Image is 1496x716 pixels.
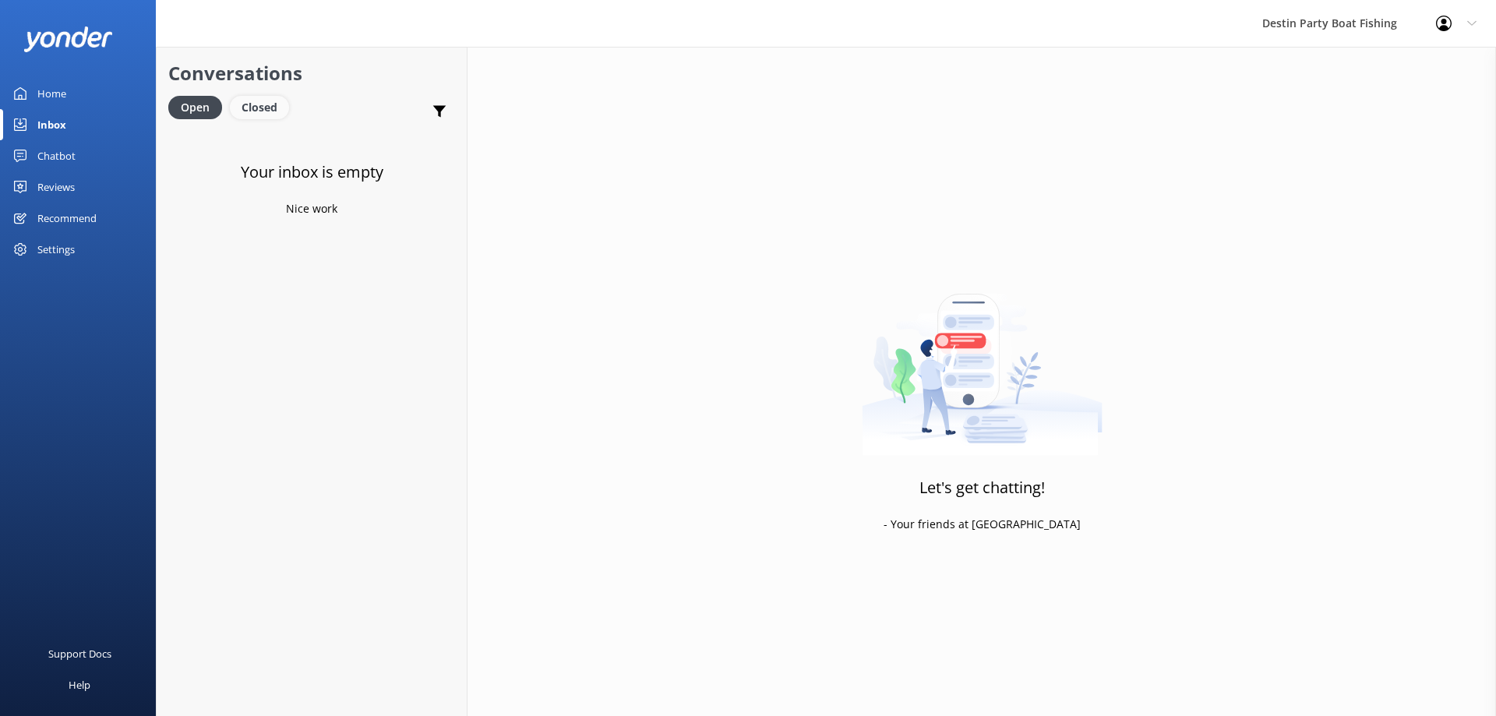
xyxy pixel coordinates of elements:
[48,638,111,669] div: Support Docs
[230,98,297,115] a: Closed
[37,78,66,109] div: Home
[69,669,90,700] div: Help
[919,475,1045,500] h3: Let's get chatting!
[37,140,76,171] div: Chatbot
[23,26,113,52] img: yonder-white-logo.png
[37,203,97,234] div: Recommend
[168,58,455,88] h2: Conversations
[37,109,66,140] div: Inbox
[168,98,230,115] a: Open
[168,96,222,119] div: Open
[230,96,289,119] div: Closed
[884,516,1081,533] p: - Your friends at [GEOGRAPHIC_DATA]
[286,200,337,217] p: Nice work
[37,234,75,265] div: Settings
[37,171,75,203] div: Reviews
[241,160,383,185] h3: Your inbox is empty
[862,261,1103,456] img: artwork of a man stealing a conversation from at giant smartphone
